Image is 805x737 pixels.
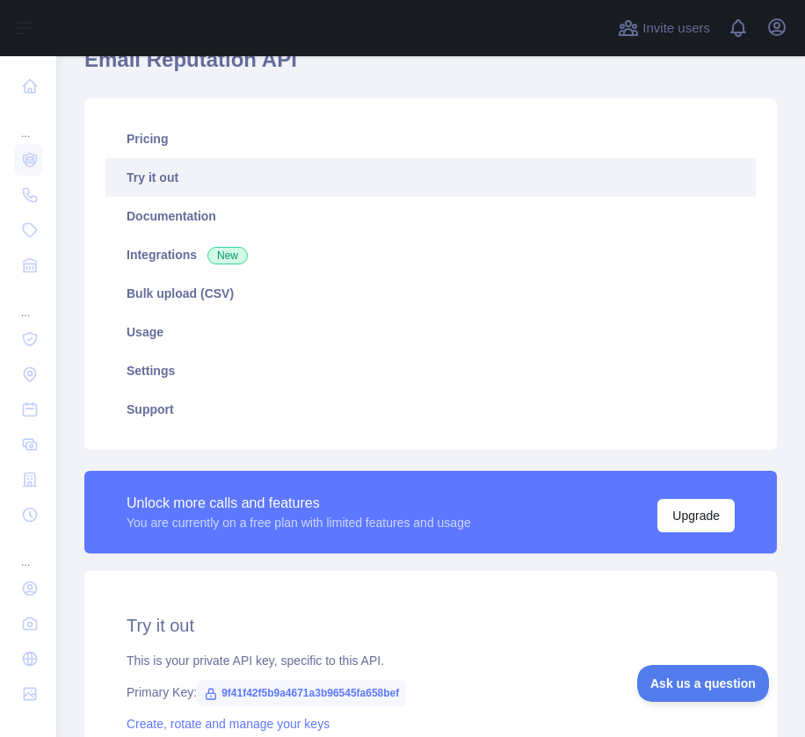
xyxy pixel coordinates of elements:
a: Usage [105,313,756,351]
iframe: Toggle Customer Support [637,665,770,702]
a: Create, rotate and manage your keys [127,717,330,731]
div: Primary Key: [127,683,735,701]
a: Bulk upload (CSV) [105,274,756,313]
a: Pricing [105,119,756,158]
a: Try it out [105,158,756,197]
div: This is your private API key, specific to this API. [127,652,735,669]
span: Invite users [642,18,710,39]
a: Integrations New [105,235,756,274]
div: Unlock more calls and features [127,493,471,514]
div: You are currently on a free plan with limited features and usage [127,514,471,531]
button: Invite users [614,14,714,42]
a: Documentation [105,197,756,235]
h1: Email Reputation API [84,46,777,88]
span: New [207,247,248,264]
div: ... [14,285,42,320]
a: Support [105,390,756,429]
button: Upgrade [657,499,735,532]
div: ... [14,534,42,569]
div: ... [14,105,42,141]
a: Settings [105,351,756,390]
span: 9f41f42f5b9a4671a3b96545fa658bef [197,680,406,706]
h2: Try it out [127,613,735,638]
